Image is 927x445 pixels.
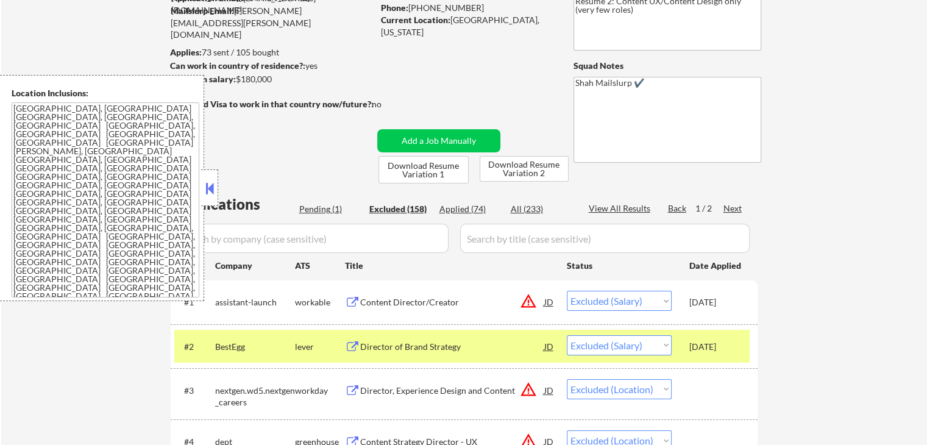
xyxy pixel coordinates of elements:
[543,291,555,313] div: JD
[215,385,295,408] div: nextgen.wd5.nextgen_careers
[215,260,295,272] div: Company
[295,260,345,272] div: ATS
[511,203,572,215] div: All (233)
[378,156,469,183] button: Download Resume Variation 1
[360,341,544,353] div: Director of Brand Strategy
[345,260,555,272] div: Title
[689,341,743,353] div: [DATE]
[381,2,408,13] strong: Phone:
[689,260,743,272] div: Date Applied
[215,296,295,308] div: assistant-launch
[174,224,449,253] input: Search by company (case sensitive)
[574,60,761,72] div: Squad Notes
[360,296,544,308] div: Content Director/Creator
[439,203,500,215] div: Applied (74)
[184,341,205,353] div: #2
[372,98,407,110] div: no
[377,129,500,152] button: Add a Job Manually
[369,203,430,215] div: Excluded (158)
[171,99,374,109] strong: Will need Visa to work in that country now/future?:
[184,296,205,308] div: #1
[171,5,234,16] strong: Mailslurp Email:
[174,197,295,212] div: Applications
[381,2,553,14] div: [PHONE_NUMBER]
[360,385,544,397] div: Director, Experience Design and Content
[381,14,553,38] div: [GEOGRAPHIC_DATA], [US_STATE]
[695,202,723,215] div: 1 / 2
[723,202,743,215] div: Next
[381,15,450,25] strong: Current Location:
[460,224,750,253] input: Search by title (case sensitive)
[171,5,373,41] div: [PERSON_NAME][EMAIL_ADDRESS][PERSON_NAME][DOMAIN_NAME]
[543,379,555,401] div: JD
[170,46,373,59] div: 73 sent / 105 bought
[480,156,569,182] button: Download Resume Variation 2
[520,293,537,310] button: warning_amber
[668,202,687,215] div: Back
[295,385,345,397] div: workday
[170,73,373,85] div: $180,000
[170,60,305,71] strong: Can work in country of residence?:
[520,381,537,398] button: warning_amber
[589,202,654,215] div: View All Results
[170,47,202,57] strong: Applies:
[170,60,369,72] div: yes
[184,385,205,397] div: #3
[215,341,295,353] div: BestEgg
[170,74,236,84] strong: Minimum salary:
[543,335,555,357] div: JD
[689,296,743,308] div: [DATE]
[12,87,199,99] div: Location Inclusions:
[567,254,672,276] div: Status
[295,296,345,308] div: workable
[299,203,360,215] div: Pending (1)
[295,341,345,353] div: lever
